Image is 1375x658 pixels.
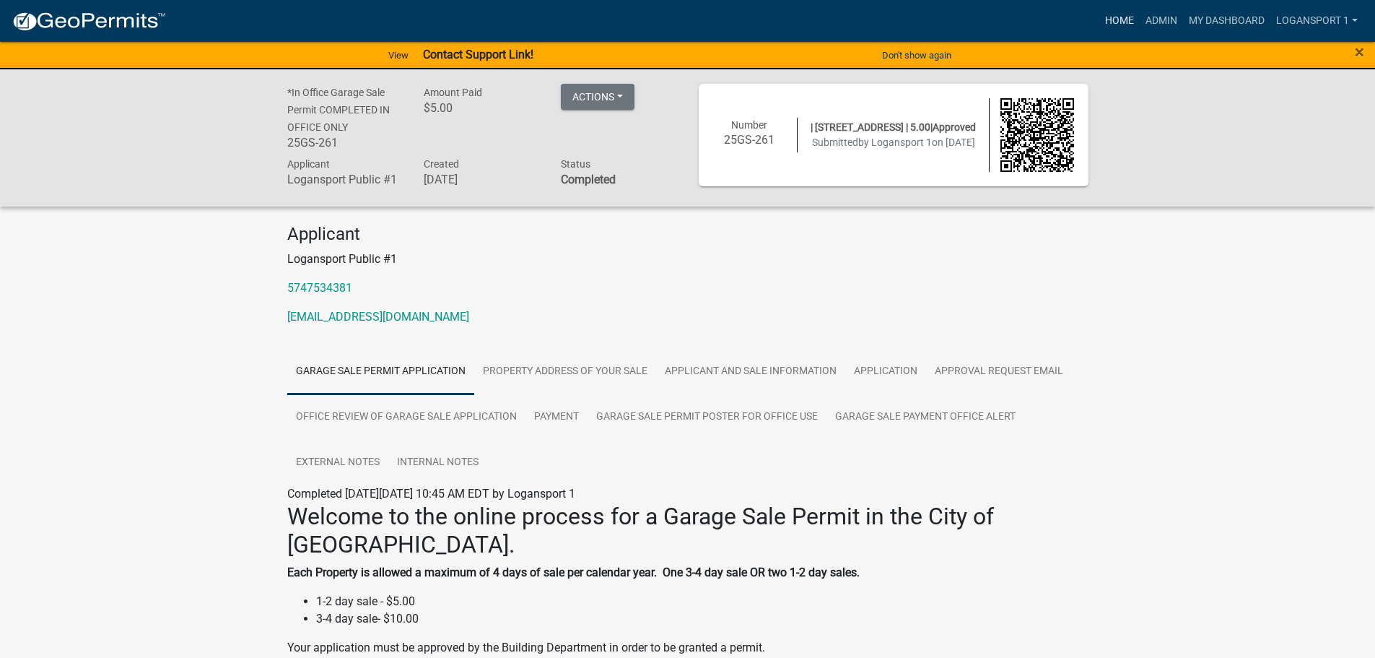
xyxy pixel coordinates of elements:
[858,137,932,148] span: by Logansport 1
[561,84,634,110] button: Actions
[845,349,926,395] a: Application
[287,566,860,579] strong: Each Property is allowed a maximum of 4 days of sale per calendar year. One 3-4 day sale OR two 1...
[474,349,656,395] a: PROPERTY ADDRESS OF YOUR SALE
[287,281,352,295] a: 5747534381
[287,224,1088,245] h4: Applicant
[525,394,588,441] a: Payment
[1355,43,1364,61] button: Close
[1270,7,1363,35] a: Logansport 1
[1355,42,1364,62] span: ×
[388,440,487,486] a: Internal Notes
[287,173,403,186] h6: Logansport Public #1
[287,87,390,133] span: *In Office Garage Sale Permit COMPLETED IN OFFICE ONLY
[876,43,957,67] button: Don't show again
[316,610,1088,628] li: 3-4 day sale- $10.00
[423,48,533,61] strong: Contact Support Link!
[812,137,975,148] span: Submitted on [DATE]
[1099,7,1140,35] a: Home
[1140,7,1183,35] a: Admin
[287,310,469,324] a: [EMAIL_ADDRESS][DOMAIN_NAME]
[287,136,403,150] h6: 25GS-261
[1000,98,1074,172] img: QR code
[811,121,976,133] span: | [STREET_ADDRESS] | 5.00|Approved
[424,101,539,115] h6: $5.00
[656,349,845,395] a: Applicant and Sale Information
[731,119,767,131] span: Number
[561,173,616,186] strong: Completed
[287,349,474,395] a: Garage Sale Permit Application
[287,251,1088,268] p: Logansport Public #1
[826,394,1024,441] a: Garage Sale Payment Office Alert
[424,158,459,170] span: Created
[287,394,525,441] a: Office Review of Garage Sale Application
[1183,7,1270,35] a: My Dashboard
[713,133,787,147] h6: 25GS-261
[287,158,330,170] span: Applicant
[287,487,575,501] span: Completed [DATE][DATE] 10:45 AM EDT by Logansport 1
[287,503,1088,558] h2: Welcome to the online process for a Garage Sale Permit in the City of [GEOGRAPHIC_DATA].
[424,173,539,186] h6: [DATE]
[316,593,1088,610] li: 1-2 day sale - $5.00
[926,349,1072,395] a: Approval Request Email
[424,87,482,98] span: Amount Paid
[561,158,590,170] span: Status
[383,43,414,67] a: View
[287,440,388,486] a: External Notes
[588,394,826,441] a: Garage Sale Permit Poster for Office Use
